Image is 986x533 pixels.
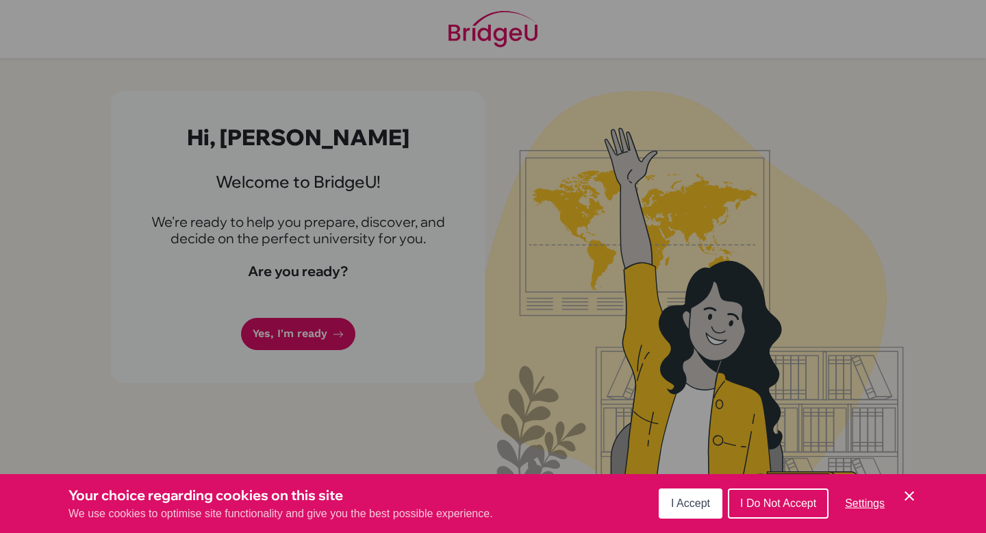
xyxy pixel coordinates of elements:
button: I Accept [659,488,722,519]
span: Settings [845,497,885,509]
button: I Do Not Accept [728,488,829,519]
h3: Your choice regarding cookies on this site [68,485,493,506]
p: We use cookies to optimise site functionality and give you the best possible experience. [68,506,493,522]
span: I Do Not Accept [740,497,816,509]
button: Save and close [901,488,918,504]
span: I Accept [671,497,710,509]
button: Settings [834,490,896,517]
